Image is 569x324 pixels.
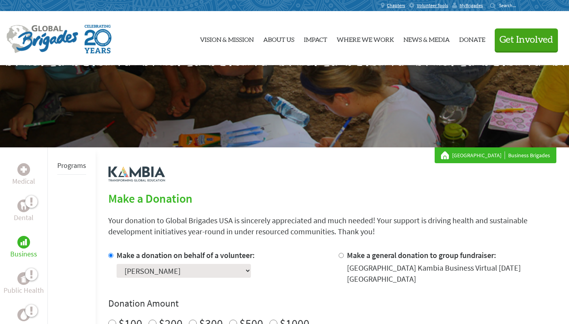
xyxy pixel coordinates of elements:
[108,215,556,237] p: Your donation to Global Brigades USA is sincerely appreciated and much needed! Your support is dr...
[499,35,553,45] span: Get Involved
[337,18,394,59] a: Where We Work
[347,250,496,260] label: Make a general donation to group fundraiser:
[499,2,522,8] input: Search...
[347,262,556,284] div: [GEOGRAPHIC_DATA] Kambia Business Virtual [DATE] [GEOGRAPHIC_DATA]
[17,309,30,321] div: Water
[4,285,44,296] p: Public Health
[57,157,86,175] li: Programs
[108,166,165,182] img: logo-kambia.png
[17,272,30,285] div: Public Health
[495,28,558,51] button: Get Involved
[10,236,37,260] a: BusinessBusiness
[17,236,30,249] div: Business
[21,202,27,209] img: Dental
[417,2,448,9] span: Volunteer Tools
[108,297,556,310] h4: Donation Amount
[452,151,505,159] a: [GEOGRAPHIC_DATA]
[117,250,255,260] label: Make a donation on behalf of a volunteer:
[14,200,34,223] a: DentalDental
[21,239,27,245] img: Business
[108,191,556,205] h2: Make a Donation
[304,18,327,59] a: Impact
[459,18,485,59] a: Donate
[12,176,35,187] p: Medical
[4,272,44,296] a: Public HealthPublic Health
[6,25,78,53] img: Global Brigades Logo
[17,200,30,212] div: Dental
[14,212,34,223] p: Dental
[263,18,294,59] a: About Us
[12,163,35,187] a: MedicalMedical
[85,25,111,53] img: Global Brigades Celebrating 20 Years
[403,18,450,59] a: News & Media
[21,166,27,173] img: Medical
[21,310,27,319] img: Water
[460,2,483,9] span: MyBrigades
[57,161,86,170] a: Programs
[17,163,30,176] div: Medical
[21,275,27,283] img: Public Health
[441,151,550,159] div: Business Brigades
[387,2,405,9] span: Chapters
[10,249,37,260] p: Business
[200,18,254,59] a: Vision & Mission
